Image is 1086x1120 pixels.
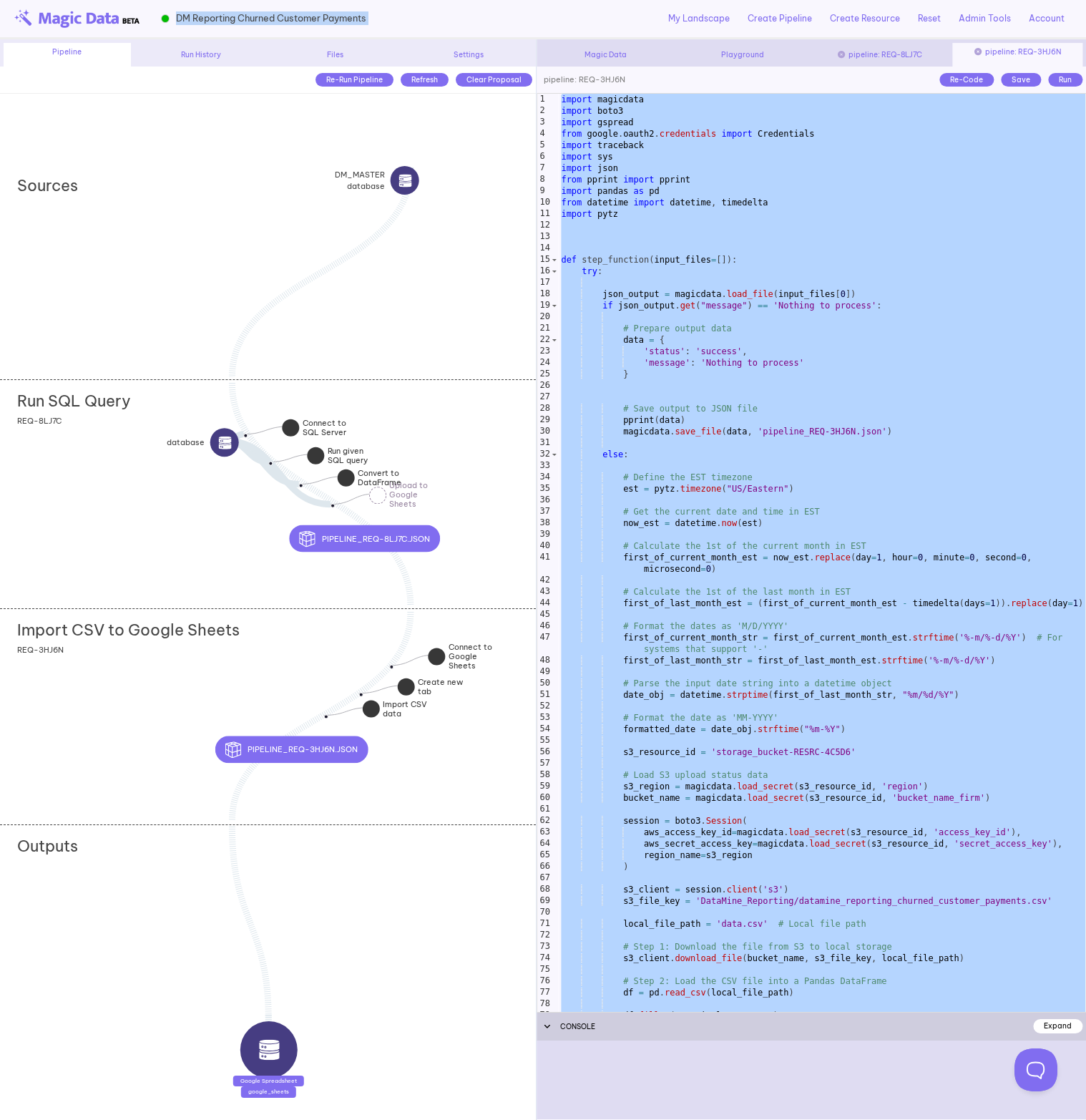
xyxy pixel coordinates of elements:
[939,73,994,87] div: Re-Code
[537,128,547,140] div: 4
[537,666,552,678] div: 49
[241,1086,296,1097] div: google_sheets
[537,804,552,815] div: 61
[258,1039,280,1061] img: output icon
[537,918,552,930] div: 71
[537,735,552,746] div: 55
[4,43,130,67] div: Pipeline
[333,504,405,532] div: Upload to Google Sheets
[537,449,552,460] div: 32
[537,67,625,94] div: pipeline: REQ-3HJ6N
[537,598,552,609] div: 44
[952,43,1082,67] div: pipeline: REQ-3HJ6N
[537,414,552,426] div: 29
[401,73,449,87] div: Refresh
[537,712,552,724] div: 53
[560,1022,595,1031] span: CONSOLE
[537,483,552,495] div: 35
[14,9,140,28] img: beta-logo.png
[815,49,945,60] div: pipeline: REQ-8LJ7C
[537,930,552,941] div: 72
[449,642,492,671] strong: Connect to Google Sheets
[537,380,552,391] div: 26
[362,693,434,711] div: Create new tab
[537,220,552,231] div: 12
[537,254,552,266] div: 15
[537,231,552,243] div: 13
[328,446,368,465] strong: Run given SQL query
[551,266,559,277] span: Toggle code folding, rows 16 through 134
[1014,1048,1057,1091] iframe: Toggle Customer Support
[918,12,941,25] a: Reset
[456,73,532,87] div: Clear Proposal
[537,472,552,483] div: 34
[551,449,559,460] span: Toggle code folding, rows 32 through 134
[537,1010,552,1021] div: 79
[537,208,552,220] div: 11
[537,403,552,414] div: 28
[537,655,552,666] div: 48
[537,872,552,884] div: 67
[537,495,552,506] div: 36
[537,140,547,151] div: 5
[537,941,552,953] div: 73
[551,254,559,266] span: Toggle code folding, rows 15 through 143
[537,907,552,918] div: 70
[537,689,552,701] div: 51
[1033,1019,1082,1033] div: Expand
[537,827,552,838] div: 63
[233,1076,304,1086] div: Google Spreadsheet
[537,632,552,655] div: 47
[537,998,552,1010] div: 78
[537,174,547,185] div: 8
[537,861,552,872] div: 66
[537,964,552,975] div: 75
[17,176,78,195] h2: Sources
[537,746,552,758] div: 56
[537,792,552,804] div: 60
[551,300,559,311] span: Toggle code folding, rows 19 through 30
[537,506,552,517] div: 37
[537,781,552,792] div: 59
[537,288,552,300] div: 18
[176,11,366,25] span: DM Reporting Churned Customer Payments
[537,895,552,907] div: 69
[365,525,515,552] div: pipeline_REQ-8LJ7C.json
[393,665,464,693] div: Connect to Google Sheets
[290,525,440,552] button: pipeline_REQ-8LJ7C.json
[537,724,552,735] div: 54
[17,620,240,639] h2: Import CSV to Google Sheets
[1001,73,1041,87] div: Save
[537,884,552,895] div: 68
[537,953,552,964] div: 74
[358,468,401,487] strong: Convert to DataFrame
[677,49,808,60] div: Playground
[537,849,552,861] div: 65
[537,552,552,575] div: 41
[1029,12,1065,25] a: Account
[830,12,900,25] a: Create Resource
[537,426,552,437] div: 30
[668,12,730,25] a: My Landscape
[327,714,398,733] div: Import CSV data
[17,391,131,410] h2: Run SQL Query
[167,437,205,448] span: database
[315,73,393,87] div: Re-Run Pipeline
[269,1021,340,1101] div: output iconGoogle Spreadsheetgoogle_sheets
[272,462,343,480] div: Run given SQL query
[537,300,552,311] div: 19
[383,699,427,719] strong: Import CSV data
[537,769,552,781] div: 58
[537,185,547,197] div: 9
[537,323,552,334] div: 21
[537,311,552,323] div: 20
[292,736,444,763] div: pipeline_REQ-3HJ6N.json
[748,12,812,25] a: Create Pipeline
[398,174,412,188] img: source icon
[537,369,552,380] div: 25
[335,169,385,180] strong: DM_MASTER
[537,517,552,529] div: 38
[17,645,64,655] span: REQ-3HJ6N
[537,162,547,174] div: 7
[302,484,373,502] div: Convert to DataFrame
